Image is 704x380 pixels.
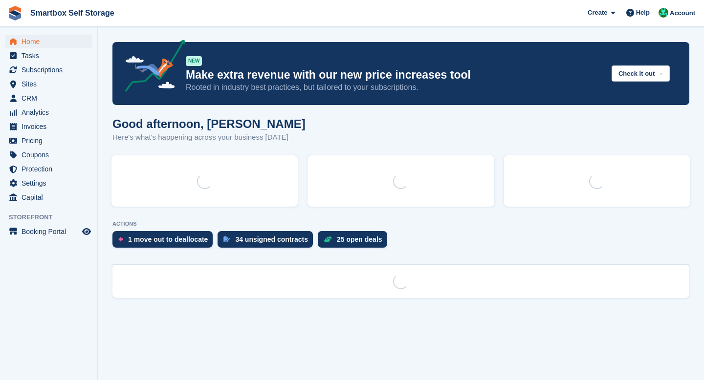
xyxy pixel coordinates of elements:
[22,148,80,162] span: Coupons
[5,148,92,162] a: menu
[22,176,80,190] span: Settings
[5,120,92,133] a: menu
[5,176,92,190] a: menu
[26,5,118,21] a: Smartbox Self Storage
[5,63,92,77] a: menu
[659,8,668,18] img: Elinor Shepherd
[117,40,185,95] img: price-adjustments-announcement-icon-8257ccfd72463d97f412b2fc003d46551f7dbcb40ab6d574587a9cd5c0d94...
[128,235,208,243] div: 1 move out to deallocate
[5,190,92,204] a: menu
[235,235,308,243] div: 34 unsigned contracts
[112,117,306,130] h1: Good afternoon, [PERSON_NAME]
[636,8,650,18] span: Help
[5,225,92,238] a: menu
[186,68,604,82] p: Make extra revenue with our new price increases tool
[5,106,92,119] a: menu
[22,63,80,77] span: Subscriptions
[112,231,218,253] a: 1 move out to deallocate
[5,77,92,91] a: menu
[5,49,92,63] a: menu
[22,77,80,91] span: Sites
[5,91,92,105] a: menu
[318,231,392,253] a: 25 open deals
[5,35,92,48] a: menu
[223,236,230,242] img: contract_signature_icon-13c848040528278c33f63329250d36e43548de30e8caae1d1a13099fd9432cc5.svg
[670,8,695,18] span: Account
[81,226,92,237] a: Preview store
[588,8,607,18] span: Create
[22,190,80,204] span: Capital
[5,162,92,176] a: menu
[22,49,80,63] span: Tasks
[22,35,80,48] span: Home
[118,236,123,242] img: move_outs_to_deallocate_icon-f764333ba52eb49d3ac5e1228854f67142a1ed5810a6f6cc68b1a99e826820c5.svg
[112,221,689,227] p: ACTIONS
[186,82,604,93] p: Rooted in industry best practices, but tailored to your subscriptions.
[5,134,92,148] a: menu
[337,235,382,243] div: 25 open deals
[22,162,80,176] span: Protection
[112,132,306,143] p: Here's what's happening across your business [DATE]
[218,231,318,253] a: 34 unsigned contracts
[22,134,80,148] span: Pricing
[186,56,202,66] div: NEW
[22,106,80,119] span: Analytics
[22,120,80,133] span: Invoices
[22,91,80,105] span: CRM
[324,236,332,243] img: deal-1b604bf984904fb50ccaf53a9ad4b4a5d6e5aea283cecdc64d6e3604feb123c2.svg
[9,212,97,222] span: Storefront
[22,225,80,238] span: Booking Portal
[8,6,22,21] img: stora-icon-8386f47178a22dfd0bd8f6a31ec36ba5ce8667c1dd55bd0f319d3a0aa187defe.svg
[612,65,670,82] button: Check it out →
